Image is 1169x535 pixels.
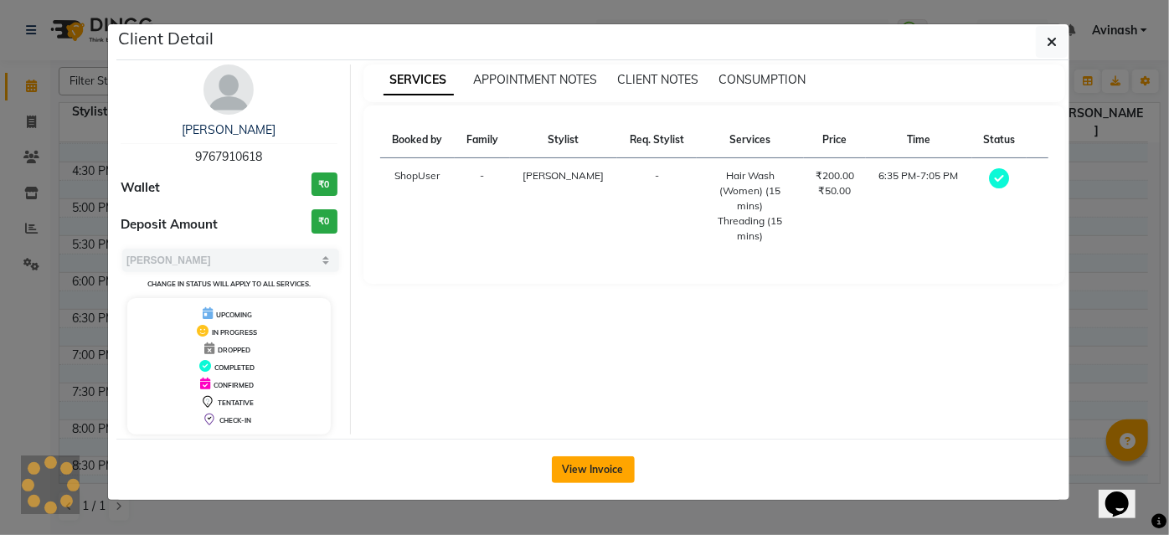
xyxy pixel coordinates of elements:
[697,122,804,158] th: Services
[218,399,254,407] span: TENTATIVE
[214,363,255,372] span: COMPLETED
[121,178,160,198] span: Wallet
[866,158,972,255] td: 6:35 PM-7:05 PM
[972,122,1027,158] th: Status
[219,416,251,424] span: CHECK-IN
[212,328,257,337] span: IN PROGRESS
[804,122,866,158] th: Price
[380,122,455,158] th: Booked by
[455,122,510,158] th: Family
[312,209,337,234] h3: ₹0
[216,311,252,319] span: UPCOMING
[182,122,276,137] a: [PERSON_NAME]
[1099,468,1152,518] iframe: chat widget
[523,169,605,182] span: [PERSON_NAME]
[707,213,794,244] div: Threading (15 mins)
[552,456,635,483] button: View Invoice
[510,122,618,158] th: Stylist
[618,72,699,87] span: CLIENT NOTES
[121,215,218,234] span: Deposit Amount
[474,72,598,87] span: APPOINTMENT NOTES
[118,26,214,51] h5: Client Detail
[617,122,697,158] th: Req. Stylist
[384,65,454,95] span: SERVICES
[195,149,262,164] span: 9767910618
[455,158,510,255] td: -
[380,158,455,255] td: ShopUser
[312,172,337,197] h3: ₹0
[866,122,972,158] th: Time
[214,381,254,389] span: CONFIRMED
[719,72,806,87] span: CONSUMPTION
[617,158,697,255] td: -
[203,64,254,115] img: avatar
[814,168,856,183] div: ₹200.00
[814,183,856,198] div: ₹50.00
[147,280,311,288] small: Change in status will apply to all services.
[707,168,794,213] div: Hair Wash (Women) (15 mins)
[218,346,250,354] span: DROPPED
